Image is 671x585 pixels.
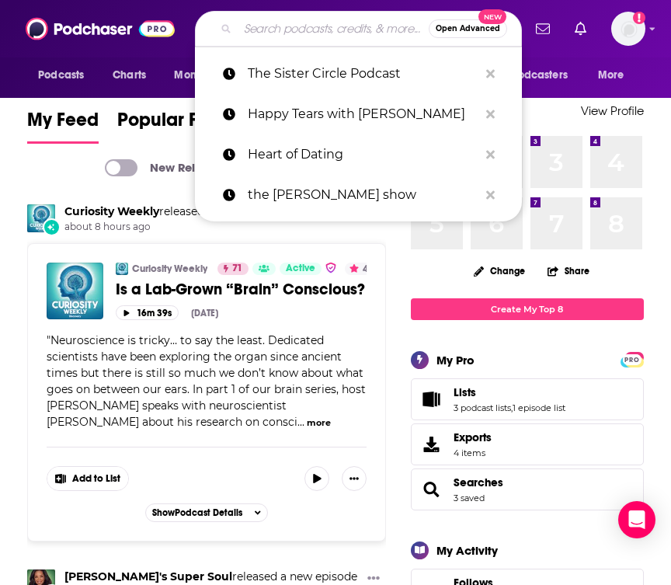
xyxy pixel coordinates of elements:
[47,333,366,429] span: Neuroscience is tricky… to say the least. Dedicated scientists have been exploring the organ sinc...
[113,64,146,86] span: Charts
[416,434,447,455] span: Exports
[152,507,242,518] span: Show Podcast Details
[513,402,565,413] a: 1 episode list
[618,501,655,538] div: Open Intercom Messenger
[47,467,128,490] button: Show More Button
[623,353,641,364] a: PRO
[454,447,492,458] span: 4 items
[342,466,367,491] button: Show More Button
[116,263,128,275] img: Curiosity Weekly
[436,543,498,558] div: My Activity
[623,354,641,366] span: PRO
[248,94,478,134] p: Happy Tears with Kelsey Humphreys
[454,385,476,399] span: Lists
[27,108,99,144] a: My Feed
[530,16,556,42] a: Show notifications dropdown
[64,204,284,219] h3: released a new episode
[64,569,232,583] a: Oprah's Super Soul
[411,298,644,319] a: Create My Top 8
[47,333,366,429] span: "
[416,479,447,500] a: Searches
[411,468,644,510] span: Searches
[248,175,478,215] p: the paula faris show
[436,353,475,367] div: My Pro
[195,54,522,94] a: The Sister Circle Podcast
[478,9,506,24] span: New
[116,280,367,299] a: Is a Lab-Grown “Brain” Conscious?
[411,423,644,465] a: Exports
[27,61,104,90] button: open menu
[26,14,175,44] img: Podchaser - Follow, Share and Rate Podcasts
[64,204,159,218] a: Curiosity Weekly
[454,385,565,399] a: Lists
[132,263,207,275] a: Curiosity Weekly
[232,261,242,277] span: 71
[27,108,99,141] span: My Feed
[116,280,365,299] span: Is a Lab-Grown “Brain” Conscious?
[345,263,381,275] button: 4.5
[493,64,568,86] span: For Podcasters
[117,108,231,144] a: Popular Feed
[307,416,331,430] button: more
[117,108,231,141] span: Popular Feed
[238,16,429,41] input: Search podcasts, credits, & more...
[633,12,645,24] svg: Add a profile image
[195,175,522,215] a: the [PERSON_NAME] show
[511,402,513,413] span: ,
[163,61,249,90] button: open menu
[598,64,624,86] span: More
[454,475,503,489] a: Searches
[145,503,268,522] button: ShowPodcast Details
[38,64,84,86] span: Podcasts
[195,134,522,175] a: Heart of Dating
[195,11,522,47] div: Search podcasts, credits, & more...
[286,261,315,277] span: Active
[191,308,218,319] div: [DATE]
[72,473,120,485] span: Add to List
[64,221,284,234] span: about 8 hours ago
[547,256,590,286] button: Share
[436,25,500,33] span: Open Advanced
[27,204,55,232] img: Curiosity Weekly
[611,12,645,46] img: User Profile
[568,16,593,42] a: Show notifications dropdown
[217,263,249,275] a: 71
[587,61,644,90] button: open menu
[297,415,304,429] span: ...
[195,94,522,134] a: Happy Tears with [PERSON_NAME]
[280,263,322,275] a: Active
[454,430,492,444] span: Exports
[611,12,645,46] button: Show profile menu
[411,378,644,420] span: Lists
[105,159,309,176] a: New Releases & Guests Only
[47,263,103,319] img: Is a Lab-Grown “Brain” Conscious?
[43,218,60,235] div: New Episode
[454,402,511,413] a: 3 podcast lists
[325,261,337,274] img: verified Badge
[64,569,357,584] h3: released a new episode
[248,134,478,175] p: Heart of Dating
[116,305,179,320] button: 16m 39s
[581,103,644,118] a: View Profile
[611,12,645,46] span: Logged in as sschroeder
[174,64,229,86] span: Monitoring
[483,61,590,90] button: open menu
[103,61,155,90] a: Charts
[416,388,447,410] a: Lists
[248,54,478,94] p: The Sister Circle Podcast
[429,19,507,38] button: Open AdvancedNew
[454,493,485,503] a: 3 saved
[464,261,534,280] button: Change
